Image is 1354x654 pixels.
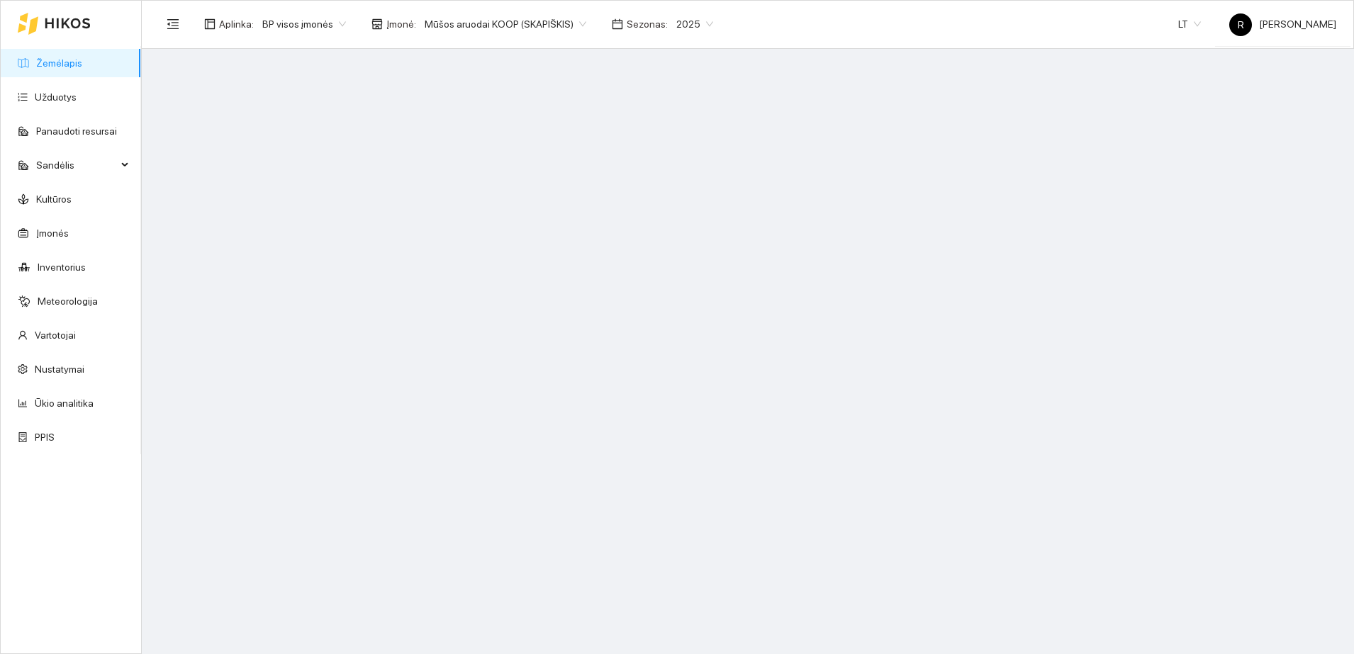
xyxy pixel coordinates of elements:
[1178,13,1201,35] span: LT
[36,151,117,179] span: Sandėlis
[262,13,346,35] span: BP visos įmonės
[35,432,55,443] a: PPIS
[219,16,254,32] span: Aplinka :
[36,227,69,239] a: Įmonės
[371,18,383,30] span: shop
[612,18,623,30] span: calendar
[676,13,713,35] span: 2025
[35,363,84,375] a: Nustatymai
[627,16,668,32] span: Sezonas :
[204,18,216,30] span: layout
[35,398,94,409] a: Ūkio analitika
[1238,13,1244,36] span: R
[386,16,416,32] span: Įmonė :
[36,125,117,137] a: Panaudoti resursai
[38,261,86,273] a: Inventorius
[167,18,179,30] span: menu-fold
[1229,18,1336,30] span: [PERSON_NAME]
[425,13,586,35] span: Mūšos aruodai KOOP (SKAPIŠKIS)
[36,57,82,69] a: Žemėlapis
[159,10,187,38] button: menu-fold
[35,91,77,103] a: Užduotys
[38,295,98,307] a: Meteorologija
[36,193,72,205] a: Kultūros
[35,329,76,341] a: Vartotojai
